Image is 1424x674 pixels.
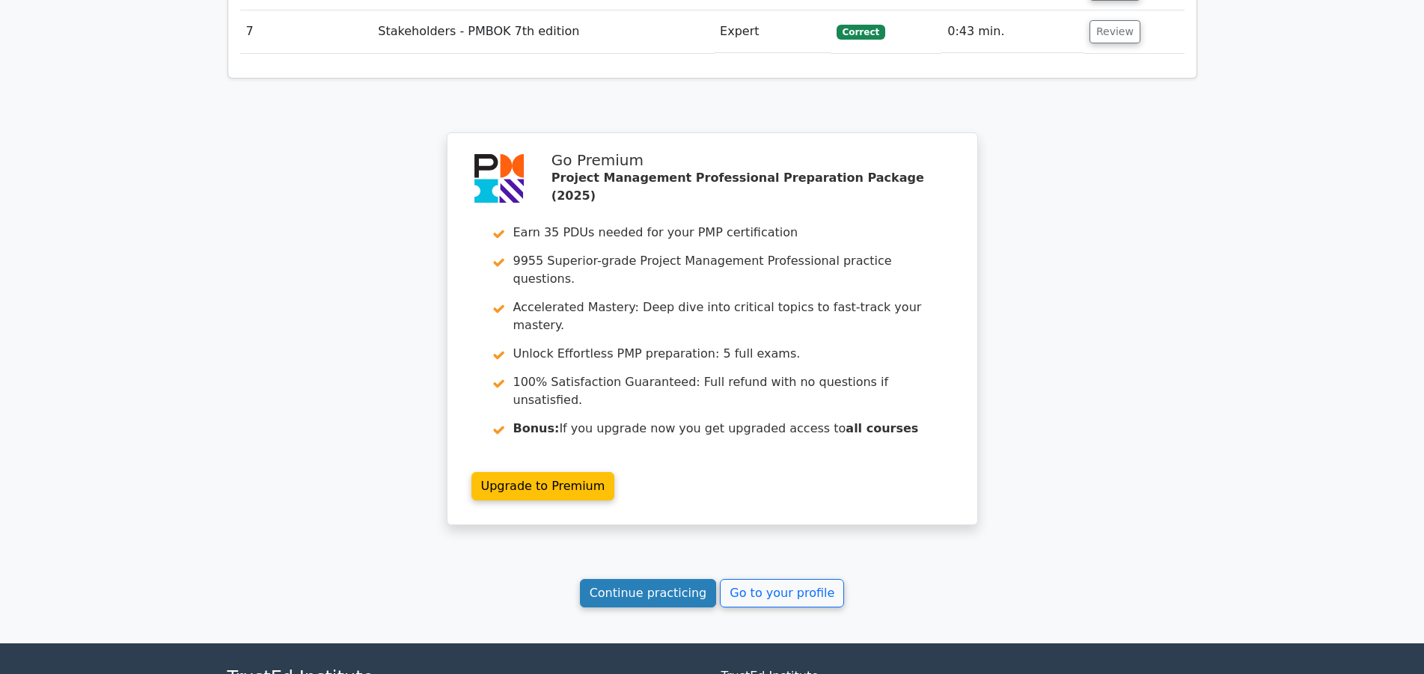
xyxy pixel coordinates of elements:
td: 7 [240,10,373,53]
td: 0:43 min. [941,10,1084,53]
a: Upgrade to Premium [471,472,615,500]
button: Review [1090,20,1140,43]
a: Go to your profile [720,579,844,607]
span: Correct [837,25,885,40]
td: Expert [714,10,831,53]
td: Stakeholders - PMBOK 7th edition [372,10,714,53]
a: Continue practicing [580,579,717,607]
